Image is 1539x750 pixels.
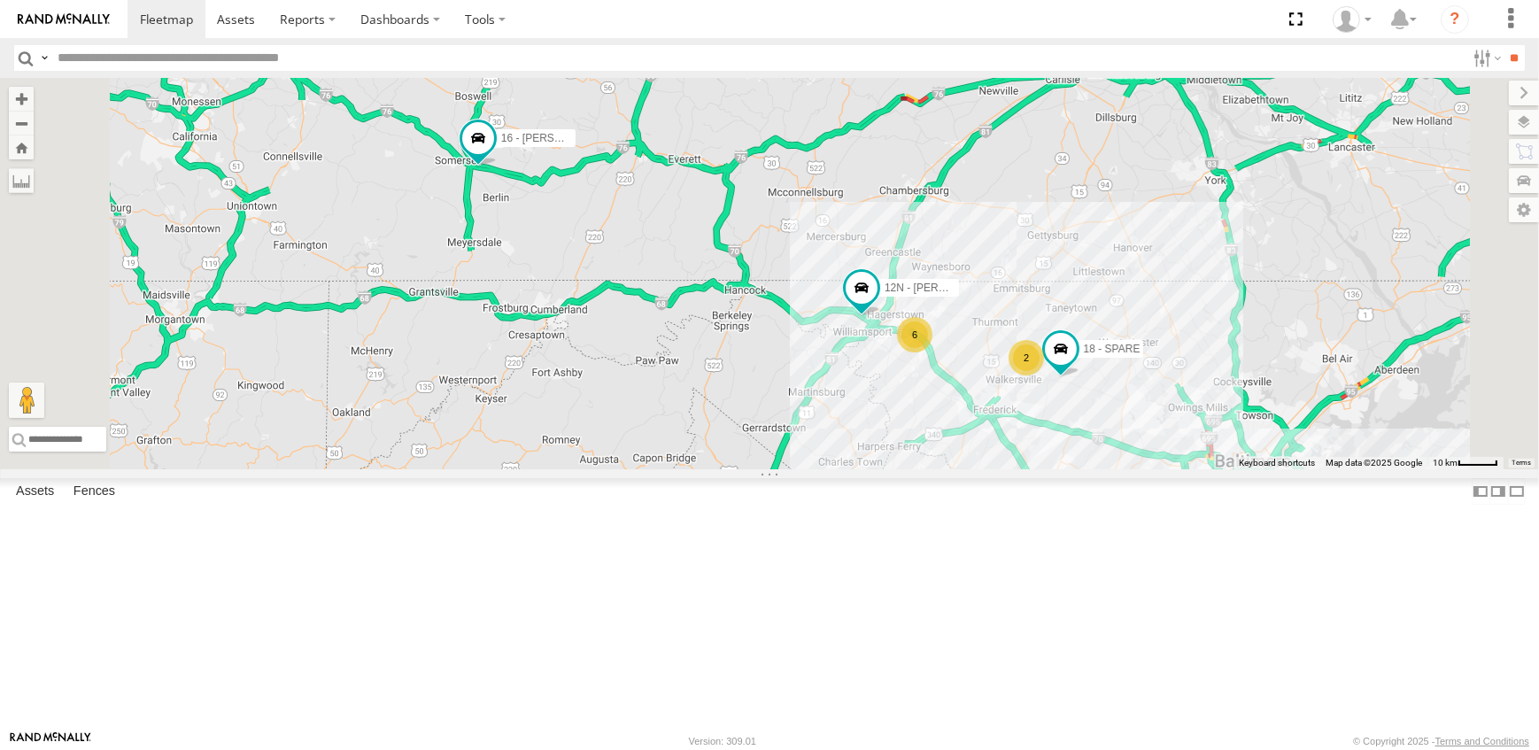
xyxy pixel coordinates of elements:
div: Barbara McNamee [1326,6,1378,33]
span: 12N - [PERSON_NAME] [885,282,1001,294]
label: Dock Summary Table to the Right [1489,478,1507,504]
label: Hide Summary Table [1508,478,1526,504]
button: Keyboard shortcuts [1239,457,1315,469]
label: Dock Summary Table to the Left [1472,478,1489,504]
div: Version: 309.01 [689,736,756,746]
button: Zoom Home [9,135,34,159]
label: Assets [7,479,63,504]
i: ? [1441,5,1469,34]
button: Drag Pegman onto the map to open Street View [9,383,44,418]
a: Terms and Conditions [1435,736,1529,746]
button: Zoom out [9,111,34,135]
a: Terms (opens in new tab) [1512,460,1531,467]
span: 10 km [1433,458,1458,468]
label: Fences [65,479,124,504]
span: 18 - SPARE [1084,343,1141,355]
img: rand-logo.svg [18,13,110,26]
button: Zoom in [9,87,34,111]
label: Search Query [37,45,51,71]
a: Visit our Website [10,732,91,750]
div: 6 [897,317,932,352]
button: Map Scale: 10 km per 42 pixels [1427,457,1504,469]
span: Map data ©2025 Google [1326,458,1422,468]
label: Search Filter Options [1466,45,1504,71]
label: Measure [9,168,34,193]
div: 2 [1009,340,1044,375]
div: © Copyright 2025 - [1353,736,1529,746]
label: Map Settings [1509,197,1539,222]
span: 16 - [PERSON_NAME] [501,133,610,145]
